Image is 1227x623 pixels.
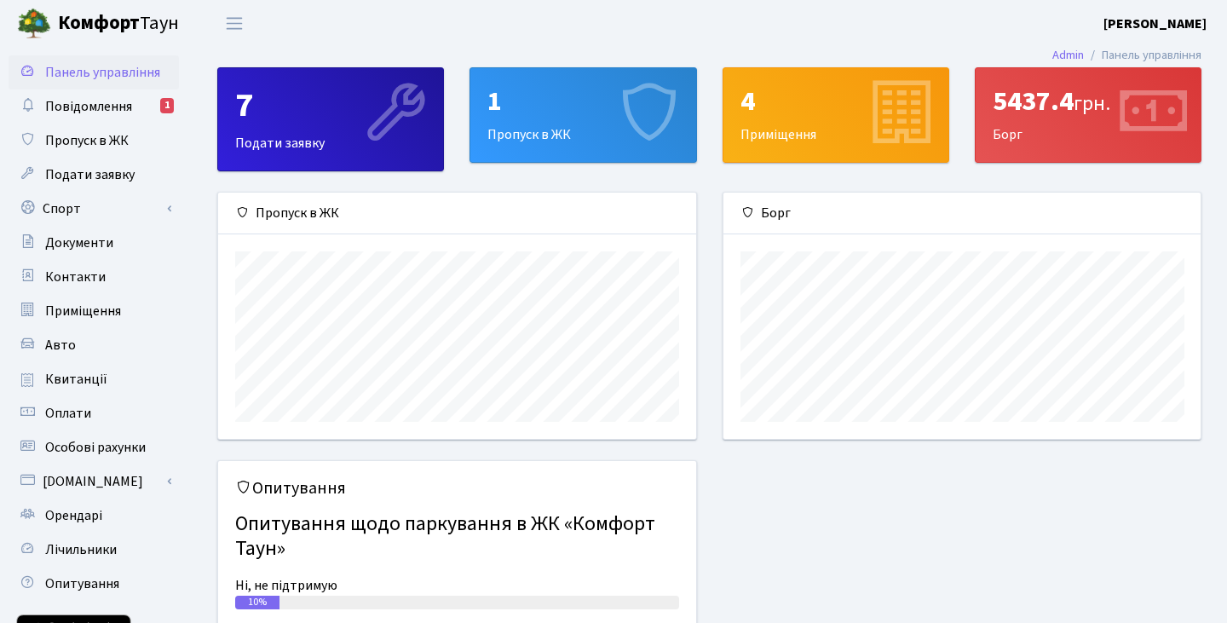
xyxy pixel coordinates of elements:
span: Таун [58,9,179,38]
a: Контакти [9,260,179,294]
a: Пропуск в ЖК [9,124,179,158]
a: Квитанції [9,362,179,396]
span: Контакти [45,268,106,286]
a: 7Подати заявку [217,67,444,171]
span: Авто [45,336,76,355]
div: 4 [740,85,931,118]
a: Спорт [9,192,179,226]
a: Приміщення [9,294,179,328]
span: Опитування [45,574,119,593]
span: грн. [1074,89,1110,118]
span: Документи [45,234,113,252]
a: 4Приміщення [723,67,949,163]
nav: breadcrumb [1027,37,1227,73]
div: 1 [487,85,678,118]
a: Особові рахунки [9,430,179,464]
span: Приміщення [45,302,121,320]
div: Подати заявку [218,68,443,170]
a: 1Пропуск в ЖК [469,67,696,163]
h5: Опитування [235,478,679,499]
button: Переключити навігацію [213,9,256,37]
div: 1 [160,98,174,113]
div: 7 [235,85,426,126]
span: Повідомлення [45,97,132,116]
div: Борг [723,193,1201,234]
span: Оплати [45,404,91,423]
span: Особові рахунки [45,438,146,457]
a: [PERSON_NAME] [1103,14,1207,34]
a: Оплати [9,396,179,430]
img: logo.png [17,7,51,41]
div: Пропуск в ЖК [218,193,696,234]
span: Панель управління [45,63,160,82]
a: Документи [9,226,179,260]
span: Квитанції [45,370,107,389]
span: Лічильники [45,540,117,559]
span: Орендарі [45,506,102,525]
span: Подати заявку [45,165,135,184]
h4: Опитування щодо паркування в ЖК «Комфорт Таун» [235,505,679,568]
b: [PERSON_NAME] [1103,14,1207,33]
a: Подати заявку [9,158,179,192]
a: Авто [9,328,179,362]
div: Пропуск в ЖК [470,68,695,162]
a: Опитування [9,567,179,601]
a: Лічильники [9,533,179,567]
a: Панель управління [9,55,179,89]
div: Борг [976,68,1201,162]
a: [DOMAIN_NAME] [9,464,179,499]
span: Пропуск в ЖК [45,131,129,150]
a: Повідомлення1 [9,89,179,124]
div: Приміщення [723,68,948,162]
div: 10% [235,596,279,609]
a: Admin [1052,46,1084,64]
div: Ні, не підтримую [235,575,679,596]
b: Комфорт [58,9,140,37]
div: 5437.4 [993,85,1184,118]
li: Панель управління [1084,46,1201,65]
a: Орендарі [9,499,179,533]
